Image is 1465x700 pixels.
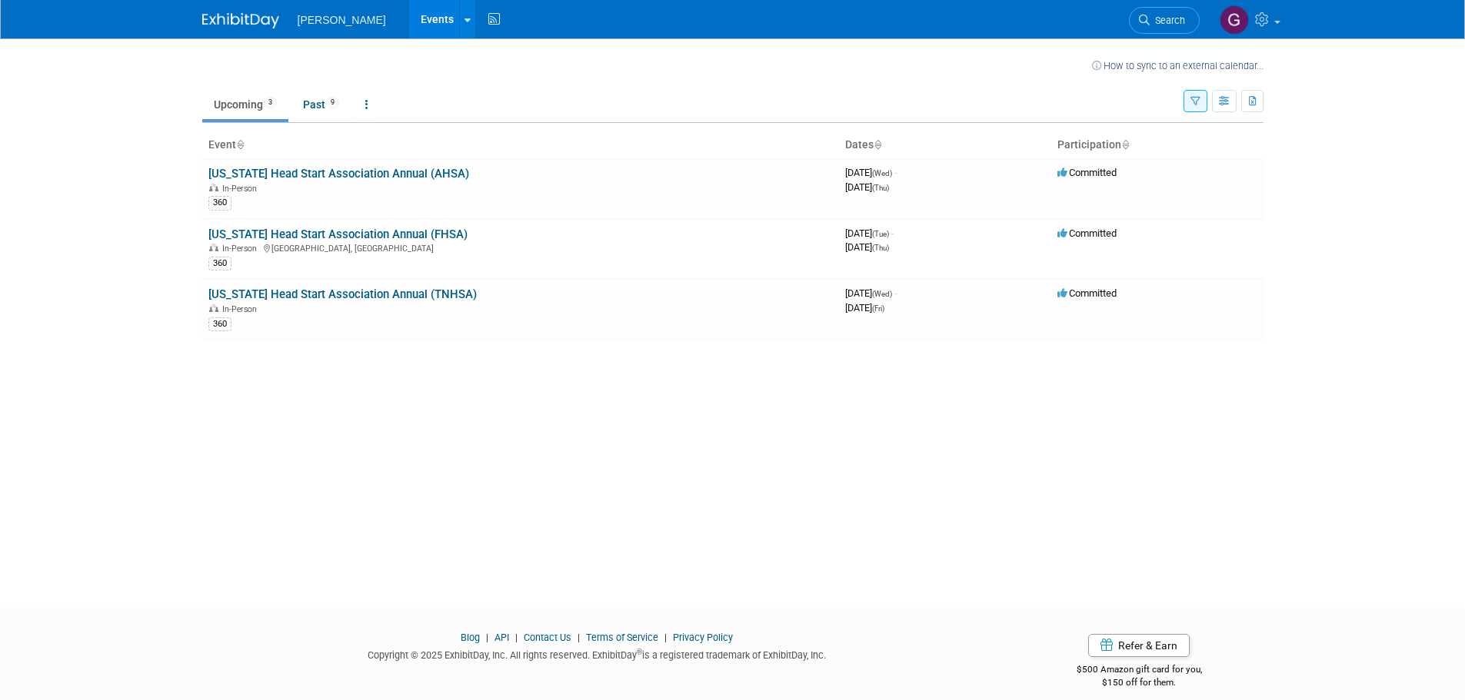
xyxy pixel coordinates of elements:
a: API [494,632,509,643]
th: Dates [839,132,1051,158]
a: [US_STATE] Head Start Association Annual (FHSA) [208,227,468,241]
span: [DATE] [845,287,897,299]
span: (Fri) [872,304,884,313]
div: [GEOGRAPHIC_DATA], [GEOGRAPHIC_DATA] [208,241,833,254]
span: (Thu) [872,244,889,252]
span: - [894,287,897,299]
a: Terms of Service [586,632,658,643]
a: Upcoming3 [202,90,288,119]
span: 9 [326,97,339,108]
span: In-Person [222,304,261,314]
th: Event [202,132,839,158]
span: | [511,632,521,643]
div: 360 [208,196,231,210]
span: In-Person [222,184,261,194]
div: 360 [208,317,231,331]
div: Copyright © 2025 ExhibitDay, Inc. All rights reserved. ExhibitDay is a registered trademark of Ex... [202,645,993,662]
sup: ® [637,648,642,656]
span: Committed [1057,167,1117,178]
span: | [482,632,492,643]
span: | [574,632,584,643]
a: Sort by Start Date [874,138,881,151]
a: Contact Us [524,632,571,643]
a: Refer & Earn [1088,634,1190,657]
a: [US_STATE] Head Start Association Annual (AHSA) [208,167,469,181]
img: In-Person Event [209,184,218,191]
div: 360 [208,257,231,270]
a: Sort by Participation Type [1121,138,1129,151]
span: | [661,632,671,643]
span: Committed [1057,227,1117,239]
span: [DATE] [845,167,897,178]
a: Blog [461,632,480,643]
span: [DATE] [845,302,884,314]
span: [DATE] [845,227,894,239]
span: Search [1150,15,1185,26]
a: How to sync to an external calendar... [1092,60,1264,71]
a: [US_STATE] Head Start Association Annual (TNHSA) [208,287,477,301]
span: (Wed) [872,290,892,298]
img: In-Person Event [209,244,218,251]
span: (Thu) [872,184,889,192]
img: ExhibitDay [202,13,279,28]
img: Greg Friesen [1220,5,1249,35]
span: (Wed) [872,169,892,177]
a: Search [1129,7,1200,34]
span: (Tue) [872,230,889,238]
div: $150 off for them. [1015,676,1264,689]
a: Sort by Event Name [236,138,244,151]
span: 3 [264,97,277,108]
a: Privacy Policy [673,632,733,643]
span: [PERSON_NAME] [298,14,386,26]
span: In-Person [222,244,261,254]
a: Past9 [291,90,351,119]
span: - [894,167,897,178]
div: $500 Amazon gift card for you, [1015,653,1264,688]
span: [DATE] [845,181,889,193]
img: In-Person Event [209,304,218,312]
span: [DATE] [845,241,889,253]
span: Committed [1057,287,1117,299]
th: Participation [1051,132,1264,158]
span: - [891,227,894,239]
